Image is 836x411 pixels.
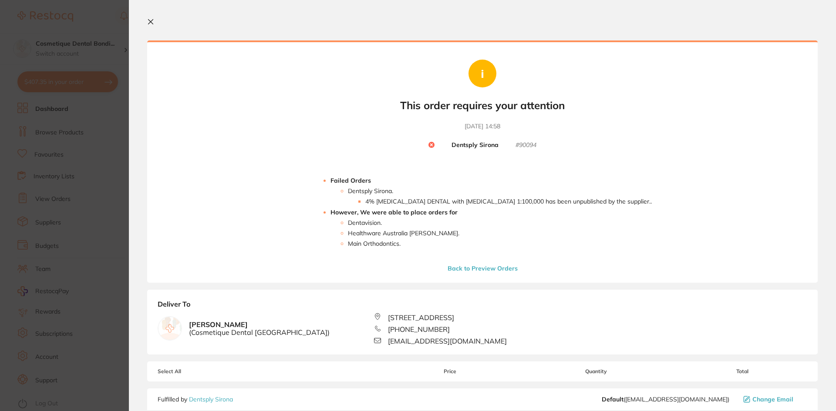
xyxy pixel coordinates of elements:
[602,396,729,403] span: clientservices@dentsplysirona.com
[400,99,565,112] b: This order requires your attention
[189,395,233,403] a: Dentsply Sirona
[348,187,652,205] li: Dentsply Sirona .
[330,177,371,184] strong: Failed Orders
[602,395,624,403] b: Default
[465,122,500,131] time: [DATE] 14:58
[348,219,652,226] li: Dentavision .
[445,264,520,272] button: Back to Preview Orders
[752,396,793,403] span: Change Email
[189,328,330,336] span: ( Cosmetique Dental [GEOGRAPHIC_DATA] )
[515,368,678,374] span: Quantity
[348,240,652,247] li: Main Orthodontics .
[189,321,330,337] b: [PERSON_NAME]
[385,368,515,374] span: Price
[741,395,807,403] button: Change Email
[158,317,182,340] img: empty.jpg
[388,325,450,333] span: [PHONE_NUMBER]
[158,368,245,374] span: Select All
[158,300,807,313] b: Deliver To
[388,337,507,345] span: [EMAIL_ADDRESS][DOMAIN_NAME]
[348,230,652,237] li: Healthware Australia [PERSON_NAME] .
[678,368,807,374] span: Total
[452,141,499,149] b: Dentsply Sirona
[158,396,233,403] p: Fulfilled by
[365,198,652,205] li: 4% [MEDICAL_DATA] DENTAL with [MEDICAL_DATA] 1:100,000 has been unpublished by the supplier. .
[516,141,536,149] small: # 90094
[388,314,454,321] span: [STREET_ADDRESS]
[330,208,458,216] strong: However, We were able to place orders for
